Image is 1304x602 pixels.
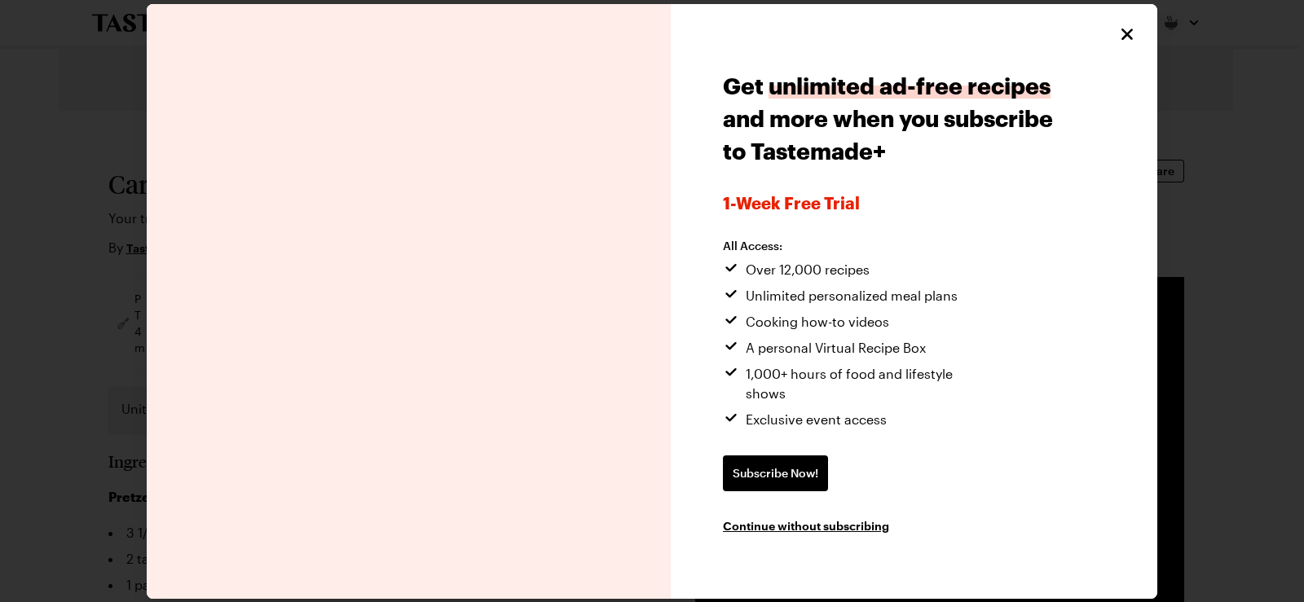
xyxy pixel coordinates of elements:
[746,312,889,332] span: Cooking how-to videos
[723,455,828,491] a: Subscribe Now!
[723,193,1058,213] span: 1-week Free Trial
[733,465,818,481] span: Subscribe Now!
[723,239,992,253] h2: All Access:
[147,4,671,599] img: Tastemade Plus preview image
[1117,24,1138,45] button: Close
[723,517,889,534] button: Continue without subscribing
[746,260,870,279] span: Over 12,000 recipes
[746,286,958,305] span: Unlimited personalized meal plans
[769,73,1051,99] span: unlimited ad-free recipes
[746,410,887,429] span: Exclusive event access
[723,69,1058,167] h1: Get and more when you subscribe to Tastemade+
[746,338,926,358] span: A personal Virtual Recipe Box
[746,364,992,403] span: 1,000+ hours of food and lifestyle shows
